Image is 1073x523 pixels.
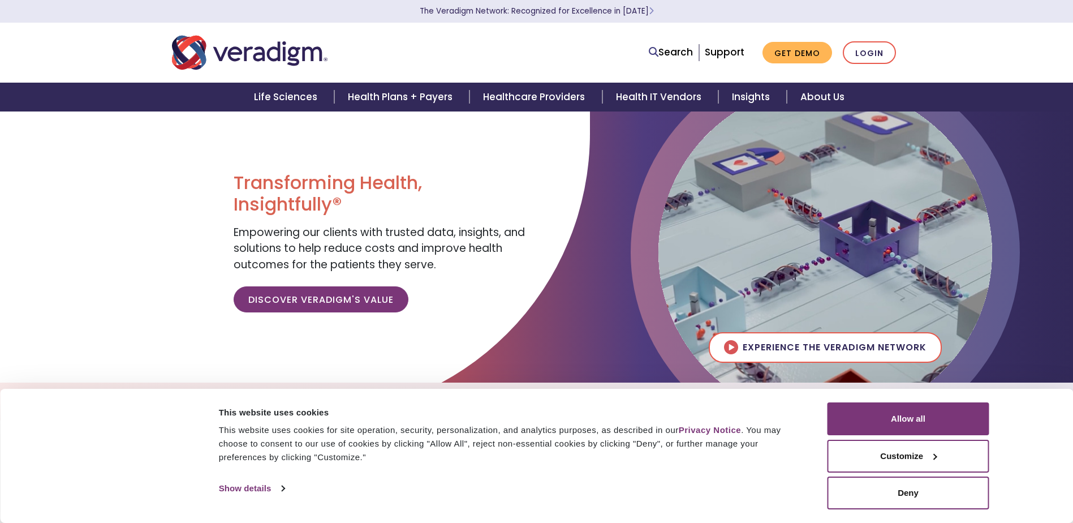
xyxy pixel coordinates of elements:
span: Empowering our clients with trusted data, insights, and solutions to help reduce costs and improv... [234,225,525,272]
a: Healthcare Providers [469,83,602,112]
button: Allow all [828,402,989,435]
a: Show details [219,480,285,497]
div: This website uses cookies [219,406,802,419]
a: Insights [718,83,787,112]
a: Insights [604,387,676,416]
a: Login [843,41,896,65]
span: Learn More [649,6,654,16]
a: Health IT Vendors [602,83,718,112]
a: The Veradigm Network [454,387,604,416]
a: Explore Solutions [327,387,454,416]
a: Support [705,45,744,59]
a: The Veradigm Network: Recognized for Excellence in [DATE]Learn More [420,6,654,16]
a: Search [649,45,693,60]
a: Discover Veradigm's Value [234,286,408,312]
button: Deny [828,477,989,509]
h1: Transforming Health, Insightfully® [234,172,528,216]
a: Life Sciences [240,83,334,112]
button: Customize [828,440,989,473]
a: Privacy Notice [679,425,741,435]
a: About Us [787,83,858,112]
a: Health Plans + Payers [334,83,469,112]
a: Careers [676,387,746,416]
a: Get Demo [762,42,832,64]
div: This website uses cookies for site operation, security, personalization, and analytics purposes, ... [219,423,802,464]
img: Veradigm logo [172,34,327,71]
